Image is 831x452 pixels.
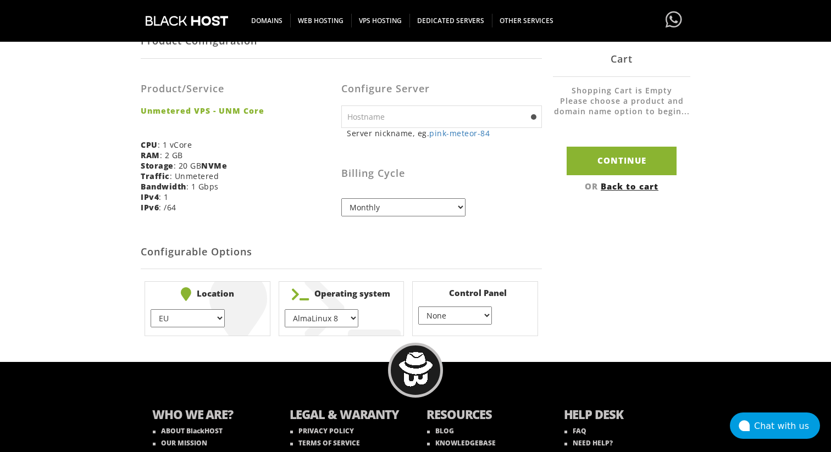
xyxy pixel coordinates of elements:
a: KNOWLEDGEBASE [427,438,496,448]
span: DEDICATED SERVERS [409,14,492,27]
b: Traffic [141,171,170,181]
a: PRIVACY POLICY [290,426,354,436]
select: } } } } } } [151,309,224,327]
strong: Unmetered VPS - UNM Core [141,105,333,116]
li: Shopping Cart is Empty Please choose a product and domain name option to begin... [553,85,690,127]
img: BlackHOST mascont, Blacky. [398,352,433,387]
div: Cart [553,41,690,77]
b: CPU [141,139,158,150]
b: IPv6 [141,202,159,213]
b: IPv4 [141,192,159,202]
div: : 1 vCore : 2 GB : 20 GB : Unmetered : 1 Gbps : 1 : /64 [141,67,341,221]
a: ABOUT BlackHOST [153,426,223,436]
b: LEGAL & WARANTY [290,406,405,425]
b: Location [151,287,264,301]
input: Hostname [341,105,542,128]
a: Back to cart [601,180,658,191]
select: } } } } [418,306,492,325]
a: pink-meteor-84 [429,128,490,138]
h3: Product/Service [141,83,333,94]
select: } } } } } } } } } } } } } } } } } } } } } [285,309,358,327]
b: Operating system [285,287,398,301]
h3: Configure Server [341,83,542,94]
b: Bandwidth [141,181,186,192]
span: OTHER SERVICES [492,14,561,27]
button: Chat with us [730,412,820,439]
h2: Configurable Options [141,236,542,269]
b: WHO WE ARE? [152,406,268,425]
div: OR [553,180,690,191]
b: NVMe [201,160,227,171]
div: Chat with us [754,421,820,431]
span: WEB HOSTING [290,14,352,27]
b: Control Panel [418,287,532,298]
input: Continue [567,147,677,175]
a: TERMS OF SERVICE [290,438,360,448]
a: BLOG [427,426,454,436]
a: OUR MISSION [153,438,207,448]
a: NEED HELP? [564,438,613,448]
b: Storage [141,160,174,171]
span: DOMAINS [243,14,291,27]
a: FAQ [564,426,586,436]
small: Server nickname, eg. [347,128,542,138]
b: RAM [141,150,160,160]
span: VPS HOSTING [351,14,410,27]
b: HELP DESK [564,406,679,425]
h3: Billing Cycle [341,168,542,179]
b: RESOURCES [426,406,542,425]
